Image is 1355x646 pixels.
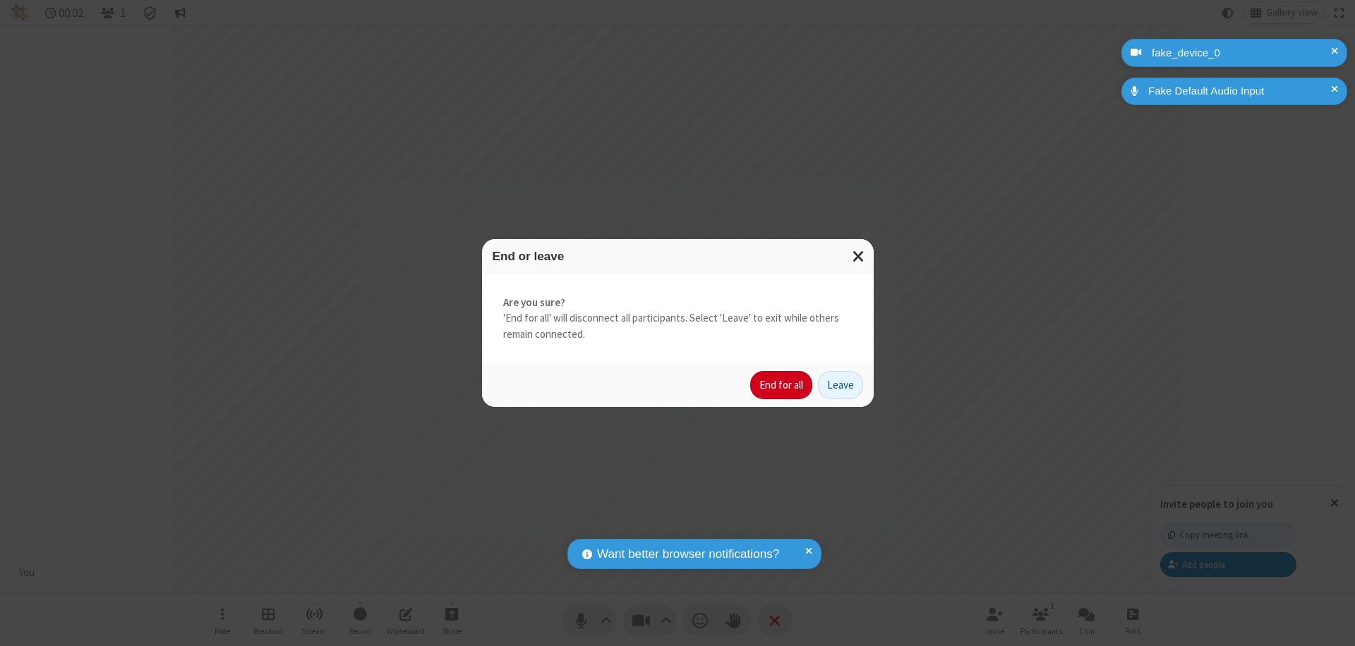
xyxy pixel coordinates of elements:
[1147,45,1337,61] div: fake_device_0
[503,295,853,311] strong: Are you sure?
[482,274,874,364] div: 'End for all' will disconnect all participants. Select 'Leave' to exit while others remain connec...
[597,545,779,563] span: Want better browser notifications?
[818,371,863,399] button: Leave
[844,239,874,274] button: Close modal
[493,250,863,263] h3: End or leave
[1143,83,1337,99] div: Fake Default Audio Input
[750,371,812,399] button: End for all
